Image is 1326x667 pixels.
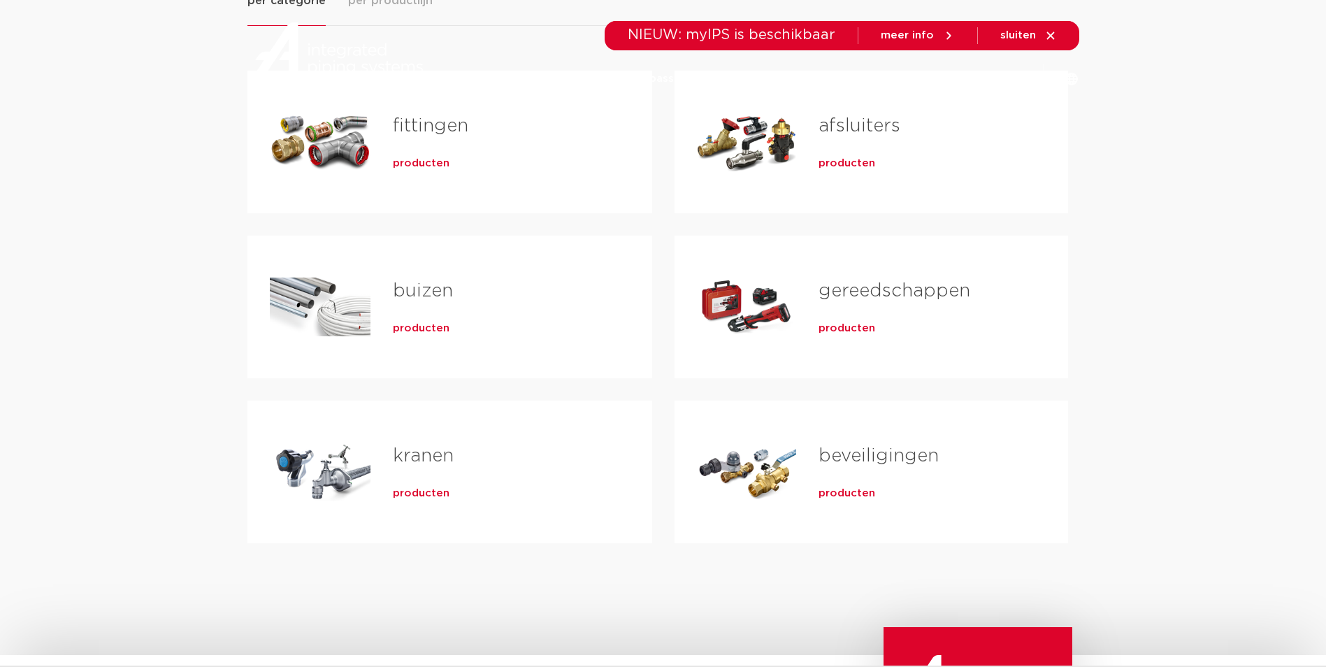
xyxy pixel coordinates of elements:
a: sluiten [1000,29,1057,42]
a: producten [819,487,875,501]
a: producten [393,322,449,336]
a: markten [557,50,602,107]
a: afsluiters [819,117,900,135]
a: services [819,50,863,107]
a: gereedschappen [819,282,970,300]
span: meer info [881,30,934,41]
nav: Menu [473,50,939,107]
a: buizen [393,282,453,300]
a: over ons [891,50,939,107]
a: fittingen [393,117,468,135]
a: downloads [731,50,791,107]
span: sluiten [1000,30,1036,41]
span: NIEUW: myIPS is beschikbaar [628,28,835,42]
a: producten [393,157,449,171]
a: toepassingen [630,50,703,107]
a: kranen [393,447,454,465]
a: producten [819,322,875,336]
a: beveiligingen [819,447,939,465]
a: producten [819,157,875,171]
a: meer info [881,29,955,42]
a: producten [393,487,449,501]
a: producten [473,50,529,107]
div: my IPS [1009,50,1023,107]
